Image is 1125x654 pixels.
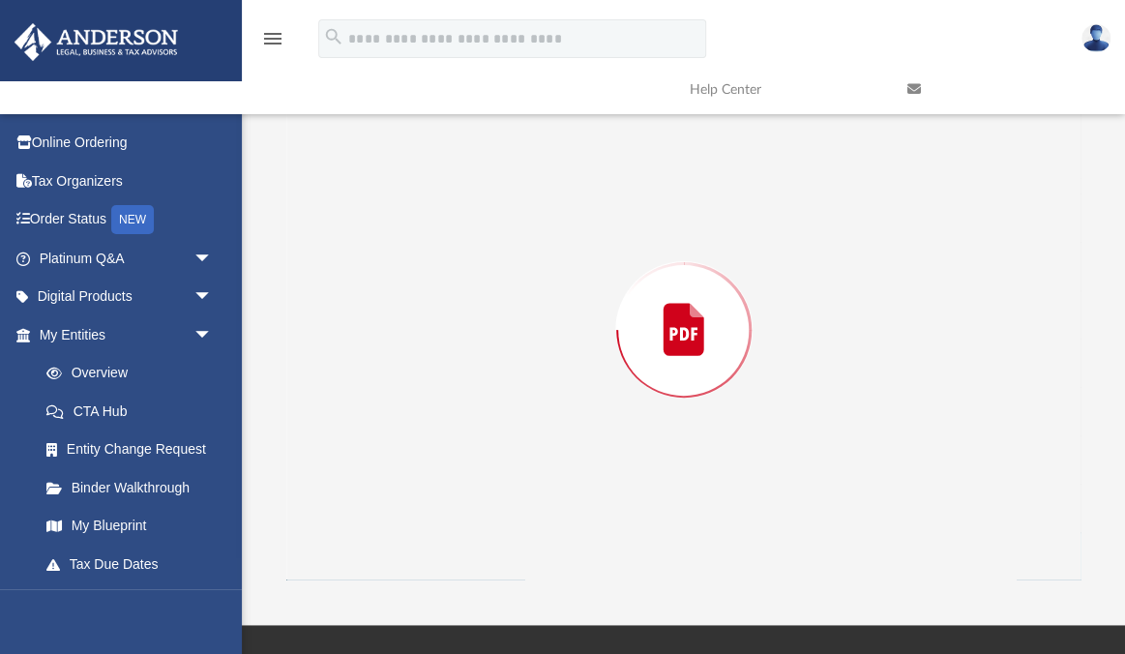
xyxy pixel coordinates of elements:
a: Platinum Q&Aarrow_drop_down [14,239,242,278]
a: Overview [27,354,242,393]
div: NEW [111,205,154,234]
a: menu [261,37,284,50]
a: Digital Productsarrow_drop_down [14,278,242,316]
i: search [323,26,344,47]
a: Entity Change Request [27,431,242,469]
a: My Blueprint [27,507,232,546]
span: arrow_drop_down [193,278,232,317]
a: Help Center [675,51,893,128]
span: arrow_drop_down [193,239,232,279]
span: arrow_drop_down [193,315,232,355]
i: menu [261,27,284,50]
a: CTA Hub [27,392,242,431]
div: Preview [286,30,1081,580]
a: Online Ordering [14,124,242,163]
a: Order StatusNEW [14,200,242,240]
a: Tax Due Dates [27,545,242,583]
img: User Pic [1081,24,1110,52]
span: arrow_drop_down [193,583,232,623]
a: Binder Walkthrough [27,468,242,507]
img: Anderson Advisors Platinum Portal [9,23,184,61]
a: My [PERSON_NAME] Teamarrow_drop_down [14,583,232,645]
a: Tax Organizers [14,162,242,200]
a: My Entitiesarrow_drop_down [14,315,242,354]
